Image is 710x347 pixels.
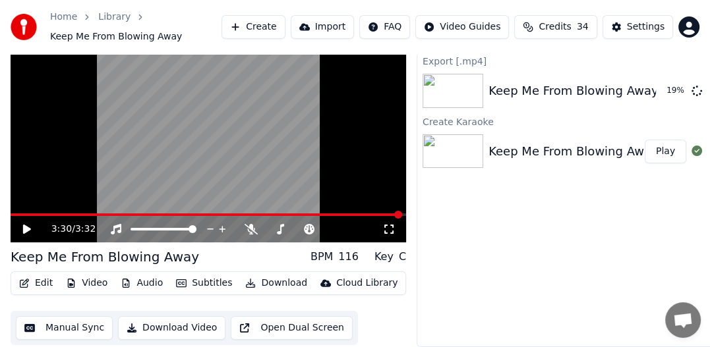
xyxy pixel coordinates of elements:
button: Download Video [118,316,225,340]
div: BPM [311,249,333,265]
div: 19 % [666,86,686,96]
button: Video Guides [415,15,509,39]
button: Audio [115,274,168,292]
button: Import [291,15,354,39]
button: Edit [14,274,58,292]
button: Settings [603,15,673,39]
button: Download [240,274,312,292]
span: Credits [539,20,571,34]
div: Keep Me From Blowing Away [488,142,658,161]
span: 3:32 [75,223,96,236]
span: 3:30 [51,223,72,236]
button: Open Dual Screen [231,316,353,340]
div: Key [374,249,394,265]
button: Manual Sync [16,316,113,340]
a: Home [50,11,77,24]
button: Create [222,15,285,39]
button: Subtitles [171,274,237,292]
nav: breadcrumb [50,11,222,43]
span: Keep Me From Blowing Away [50,30,182,43]
div: / [51,223,83,236]
button: FAQ [359,15,410,39]
div: C [399,249,406,265]
div: Keep Me From Blowing Away [488,82,658,100]
div: Keep Me From Blowing Away [11,248,199,266]
div: 116 [338,249,359,265]
div: Cloud Library [336,277,398,290]
button: Credits34 [514,15,597,39]
div: Settings [627,20,665,34]
span: 34 [577,20,589,34]
div: Open chat [665,302,701,338]
a: Library [98,11,131,24]
button: Play [645,140,686,163]
img: youka [11,14,37,40]
button: Video [61,274,113,292]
